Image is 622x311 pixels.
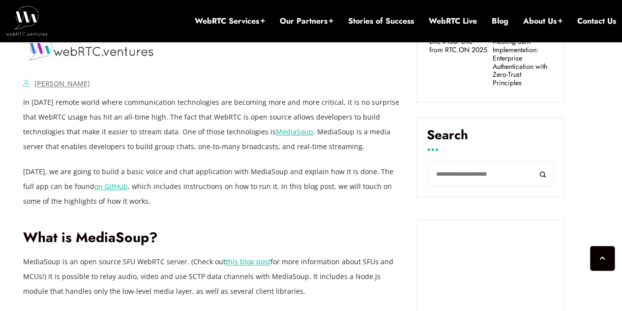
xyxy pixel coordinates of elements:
p: In [DATE] remote world where communication technologies are becoming more and more critical, it i... [23,95,402,154]
a: WebRTC Live [429,16,477,27]
a: About Us [523,16,563,27]
p: [DATE], we are going to build a basic voice and chat application with MediaSoup and explain how i... [23,164,402,209]
label: Search [427,127,554,150]
a: Contact Us [577,16,616,27]
a: Secure Zoom Meeting SDK Implementation: Enterprise Authentication with Zero-Trust Principles [493,29,551,87]
a: [PERSON_NAME] [34,79,90,88]
a: Our Partners [280,16,333,27]
a: on GitHub [94,182,128,191]
a: this blog post [226,257,270,266]
img: WebRTC.ventures [6,6,48,35]
p: MediaSoup is an open source SFU WebRTC server. (Check out for more information about SFUs and MCU... [23,254,402,299]
a: Stories of Success [348,16,414,27]
a: Blog [492,16,508,27]
a: WebRTC Services [195,16,265,27]
a: Watch WebRTC Live #105: Live from RTC.ON 2025 [429,29,488,54]
a: MediaSoup [276,127,313,136]
h2: What is MediaSoup? [23,229,402,247]
button: Search [532,161,554,187]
